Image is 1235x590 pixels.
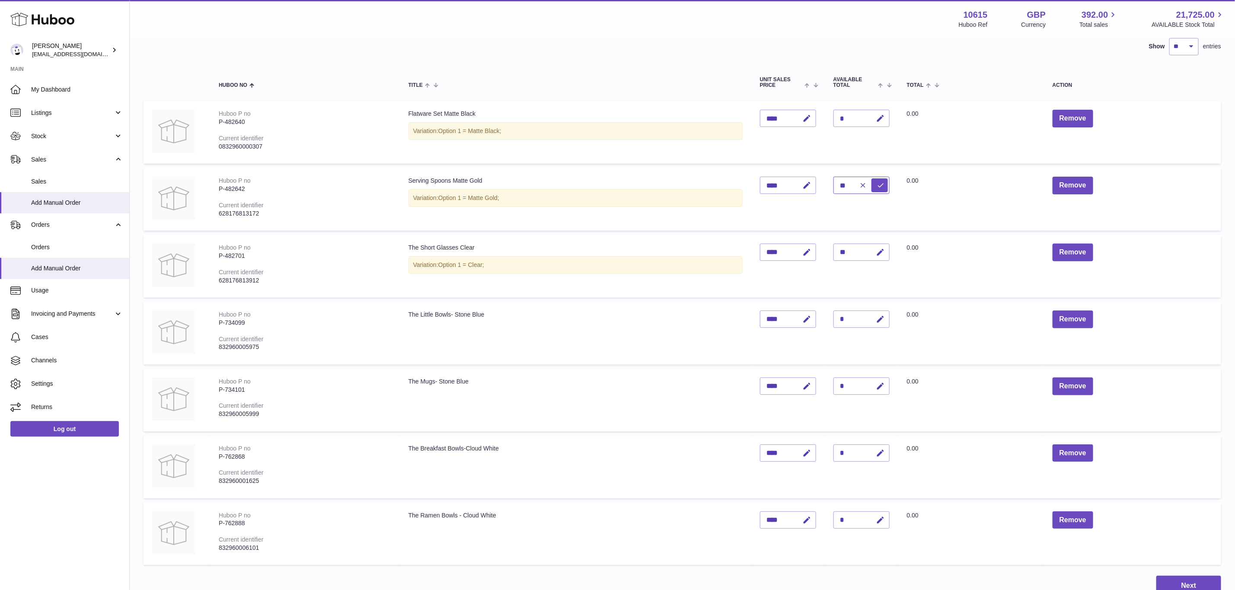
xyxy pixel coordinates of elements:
span: 0.00 [907,445,919,452]
strong: GBP [1027,9,1046,21]
div: Huboo P no [219,378,251,385]
a: Log out [10,421,119,437]
span: Listings [31,109,114,117]
span: 0.00 [907,177,919,184]
div: Huboo P no [219,445,251,452]
img: The Mugs- Stone Blue [152,377,195,421]
td: Flatware Set Matte Black [400,101,751,164]
img: The Short Glasses Clear [152,244,195,287]
div: Huboo P no [219,110,251,117]
button: Remove [1053,110,1093,127]
div: Currency [1021,21,1046,29]
td: The Little Bowls- Stone Blue [400,302,751,365]
span: Huboo no [219,82,247,88]
div: P-482642 [219,185,391,193]
button: Remove [1053,377,1093,395]
div: Variation: [408,256,743,274]
td: Serving Spoons Matte Gold [400,168,751,231]
div: Current identifier [219,135,264,142]
span: entries [1203,42,1221,51]
span: My Dashboard [31,86,123,94]
div: 832960001625 [219,477,391,485]
div: 832960005999 [219,410,391,418]
div: Current identifier [219,402,264,409]
button: Remove [1053,511,1093,529]
span: Sales [31,155,114,164]
div: Action [1053,82,1213,88]
span: Usage [31,286,123,295]
span: Sales [31,178,123,186]
span: AVAILABLE Total [833,77,876,88]
span: Option 1 = Matte Black; [438,127,501,134]
img: The Ramen Bowls - Cloud White [152,511,195,555]
div: Huboo P no [219,311,251,318]
button: Remove [1053,177,1093,194]
div: Huboo P no [219,512,251,519]
span: Orders [31,243,123,251]
span: Invoicing and Payments [31,310,114,318]
div: Variation: [408,122,743,140]
div: Current identifier [219,536,264,543]
div: Huboo P no [219,244,251,251]
div: [PERSON_NAME] [32,42,110,58]
div: 832960006101 [219,544,391,552]
div: Huboo Ref [959,21,988,29]
span: Orders [31,221,114,229]
div: P-762888 [219,519,391,527]
span: Settings [31,380,123,388]
span: Channels [31,356,123,365]
span: 0.00 [907,110,919,117]
span: Option 1 = Matte Gold; [438,194,499,201]
span: Add Manual Order [31,264,123,273]
div: 832960005975 [219,343,391,351]
img: The Breakfast Bowls-Cloud White [152,444,195,488]
span: [EMAIL_ADDRESS][DOMAIN_NAME] [32,51,127,57]
span: 392.00 [1082,9,1108,21]
button: Remove [1053,244,1093,261]
span: Add Manual Order [31,199,123,207]
span: Title [408,82,423,88]
span: 0.00 [907,378,919,385]
div: Huboo P no [219,177,251,184]
div: Current identifier [219,269,264,276]
span: Total [907,82,924,88]
td: The Mugs- Stone Blue [400,369,751,431]
div: Variation: [408,189,743,207]
span: 0.00 [907,512,919,519]
button: Remove [1053,311,1093,328]
span: Stock [31,132,114,140]
span: Total sales [1079,21,1118,29]
button: Remove [1053,444,1093,462]
div: P-734099 [219,319,391,327]
span: 0.00 [907,311,919,318]
td: The Breakfast Bowls-Cloud White [400,436,751,498]
div: P-762868 [219,453,391,461]
div: P-482701 [219,252,391,260]
div: Current identifier [219,336,264,343]
div: P-734101 [219,386,391,394]
a: 21,725.00 AVAILABLE Stock Total [1152,9,1225,29]
span: 0.00 [907,244,919,251]
img: Flatware Set Matte Black [152,110,195,153]
div: 628176813912 [219,276,391,285]
span: Returns [31,403,123,411]
div: Current identifier [219,469,264,476]
img: Serving Spoons Matte Gold [152,177,195,220]
span: AVAILABLE Stock Total [1152,21,1225,29]
label: Show [1149,42,1165,51]
div: P-482640 [219,118,391,126]
img: The Little Bowls- Stone Blue [152,311,195,354]
td: The Short Glasses Clear [400,235,751,298]
div: 0832960000307 [219,143,391,151]
span: Cases [31,333,123,341]
img: internalAdmin-10615@internal.huboo.com [10,44,23,57]
td: The Ramen Bowls - Cloud White [400,503,751,565]
span: Option 1 = Clear; [438,261,484,268]
a: 392.00 Total sales [1079,9,1118,29]
span: 21,725.00 [1176,9,1215,21]
div: 628176813172 [219,209,391,218]
div: Current identifier [219,202,264,209]
strong: 10615 [964,9,988,21]
span: Unit Sales Price [760,77,803,88]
